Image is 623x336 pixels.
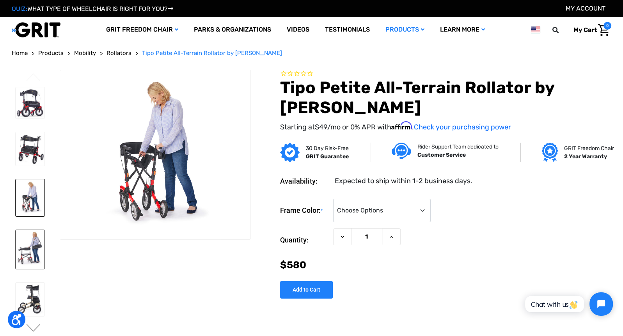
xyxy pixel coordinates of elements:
img: us.png [531,25,540,35]
input: Add to Cart [280,281,333,299]
span: Affirm [391,121,412,130]
a: Home [12,49,28,58]
dd: Expected to ship within 1-2 business days. [335,176,472,186]
label: Quantity: [280,228,329,252]
button: Go to slide 2 of 2 [25,324,42,333]
p: 30 Day Risk-Free [306,144,349,152]
a: GRIT Freedom Chair [98,17,186,42]
a: Account [566,5,605,12]
span: QUIZ: [12,5,27,12]
strong: 2 Year Warranty [564,153,607,160]
a: Rollators [106,49,131,58]
a: Products [38,49,64,58]
span: Rated 0.0 out of 5 stars 0 reviews [280,70,611,78]
label: Frame Color: [280,199,329,223]
a: Learn More [432,17,493,42]
button: Go to slide 2 of 2 [25,73,42,83]
a: QUIZ:WHAT TYPE OF WHEELCHAIR IS RIGHT FOR YOU? [12,5,173,12]
span: Mobility [74,50,96,57]
strong: Customer Service [417,152,466,158]
h1: Tipo Petite All-Terrain Rollator by [PERSON_NAME] [280,78,611,117]
dt: Availability: [280,176,329,186]
p: GRIT Freedom Chair [564,144,614,152]
p: Starting at /mo or 0% APR with . [280,121,611,133]
nav: Breadcrumb [12,49,611,58]
strong: GRIT Guarantee [306,153,349,160]
a: Cart with 0 items [568,22,611,38]
a: Mobility [74,49,96,58]
img: Tipo Petite All-Terrain Rollator by Comodita [60,70,250,239]
img: Grit freedom [542,143,558,162]
img: Tipo Petite All-Terrain Rollator by Comodita [16,87,44,119]
span: 0 [603,22,611,30]
span: Tipo Petite All-Terrain Rollator by [PERSON_NAME] [142,50,282,57]
span: $49 [315,123,327,131]
img: Tipo Petite All-Terrain Rollator by Comodita [16,230,44,269]
iframe: Tidio Chat [517,286,619,322]
a: Check your purchasing power - Learn more about Affirm Financing (opens in modal) [414,123,511,131]
img: Tipo Petite All-Terrain Rollator by Comodita [16,283,44,316]
img: Tipo Petite All-Terrain Rollator by Comodita [16,179,44,216]
a: Videos [279,17,317,42]
a: Parks & Organizations [186,17,279,42]
input: Search [556,22,568,38]
span: My Cart [573,26,597,34]
span: Home [12,50,28,57]
img: GRIT All-Terrain Wheelchair and Mobility Equipment [12,22,60,38]
a: Tipo Petite All-Terrain Rollator by [PERSON_NAME] [142,49,282,58]
span: Rollators [106,50,131,57]
img: GRIT Guarantee [280,143,300,162]
a: Products [378,17,432,42]
img: Tipo Petite All-Terrain Rollator by Comodita [16,132,44,165]
img: Cart [598,24,609,36]
span: Products [38,50,64,57]
span: $580 [280,259,306,271]
a: Testimonials [317,17,378,42]
img: Customer service [392,143,411,159]
p: Rider Support Team dedicated to [417,143,499,151]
